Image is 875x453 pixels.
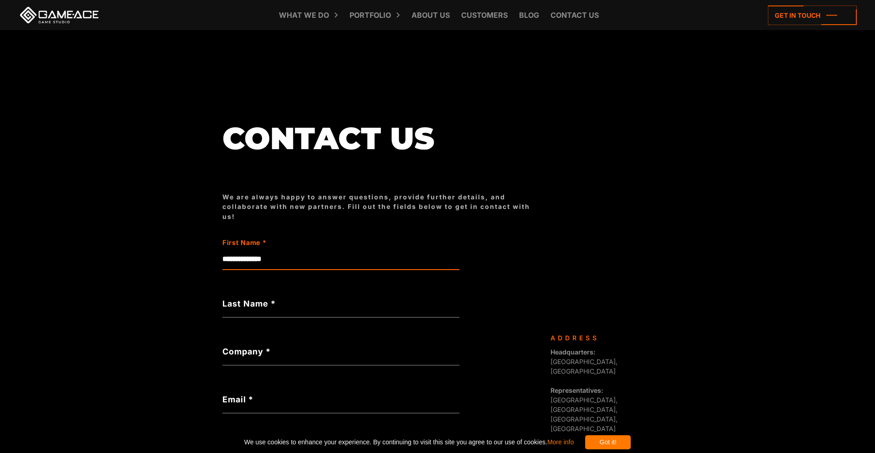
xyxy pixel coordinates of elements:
label: Company * [222,345,459,358]
span: [GEOGRAPHIC_DATA], [GEOGRAPHIC_DATA] [551,348,618,375]
label: First Name * [222,238,412,248]
span: [GEOGRAPHIC_DATA], [GEOGRAPHIC_DATA], [GEOGRAPHIC_DATA], [GEOGRAPHIC_DATA] [551,386,618,432]
a: More info [547,438,574,446]
label: Last Name * [222,297,459,310]
strong: Representatives: [551,386,603,394]
strong: Headquarters: [551,348,596,356]
div: Address [551,333,646,343]
div: We are always happy to answer questions, provide further details, and collaborate with new partne... [222,192,541,221]
a: Get in touch [768,5,857,25]
h1: Contact us [222,122,541,156]
div: Got it! [585,435,631,449]
label: Email * [222,393,459,406]
span: We use cookies to enhance your experience. By continuing to visit this site you agree to our use ... [244,435,574,449]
